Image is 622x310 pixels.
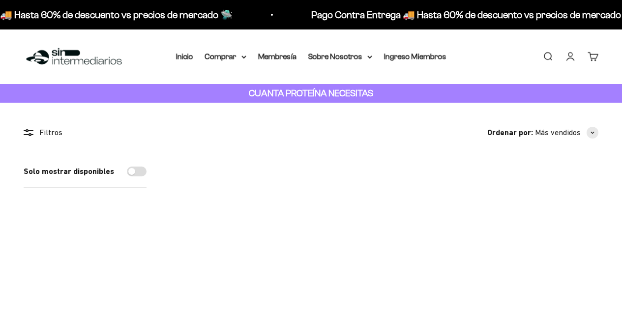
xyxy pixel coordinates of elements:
[487,126,533,139] span: Ordenar por:
[205,50,246,63] summary: Comprar
[24,126,147,139] div: Filtros
[176,52,193,60] a: Inicio
[24,165,114,178] label: Solo mostrar disponibles
[249,88,373,98] strong: CUANTA PROTEÍNA NECESITAS
[258,52,296,60] a: Membresía
[308,50,372,63] summary: Sobre Nosotros
[535,126,598,139] button: Más vendidos
[535,126,581,139] span: Más vendidos
[384,52,446,60] a: Ingreso Miembros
